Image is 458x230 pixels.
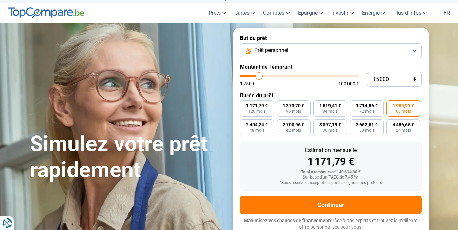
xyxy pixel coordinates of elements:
[359,128,374,132] span: 30 mois
[439,3,454,23] a: fr
[245,175,416,180] div: Sur base d'un TAEG de 7,45 %*
[319,103,341,108] span: 1 519,41 €
[283,103,304,108] span: 1 373,70 €
[359,109,374,113] span: 72 mois
[396,128,411,132] span: 24 mois
[319,122,341,127] span: 3 097,19 €
[245,181,416,185] div: *Sous réserve d'acceptation par les organismes prêteurs
[30,131,225,183] h1: Simulez votre prêt rapidement
[245,170,416,175] div: Total à rembourser: 140 614,80 €
[259,3,294,23] a: Comptes
[244,218,330,223] span: Maximisez vos chances de financement
[254,47,288,54] span: Prêt personnel
[245,148,416,153] div: Estimation mensuelle
[240,92,422,99] label: Durée du prêt
[230,3,259,23] a: Cartes
[393,122,414,127] span: 4 486,65 €
[248,109,265,113] span: 120 mois
[393,103,414,108] span: 1 989,91 €
[204,3,230,23] a: Prêts
[250,128,264,132] span: 48 mois
[240,35,422,41] label: But du prêt
[245,156,416,167] div: 1 171,79 €
[246,103,268,108] span: 1 171,79 €
[240,196,422,214] button: Continuer
[283,122,304,127] span: 2 700,96 €
[323,109,338,113] span: 84 mois
[396,109,411,113] span: 60 mois
[358,3,389,23] a: Énergie
[327,3,358,23] a: Investir
[356,103,378,108] span: 1 714,86 €
[389,3,431,23] a: Plus d'infos
[286,109,301,113] span: 96 mois
[294,3,327,23] a: Épargne
[338,81,359,86] span: 100 000 €
[356,122,378,127] span: 3 652,61 €
[240,64,422,70] label: Montant de l'emprunt
[240,43,422,58] button: Prêt personnel
[246,122,268,127] span: 2 404,24 €
[323,128,338,132] span: 36 mois
[240,81,255,86] span: 1 250 €
[8,7,84,18] img: TopCompare
[286,128,301,132] span: 42 mois
[413,77,416,82] span: €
